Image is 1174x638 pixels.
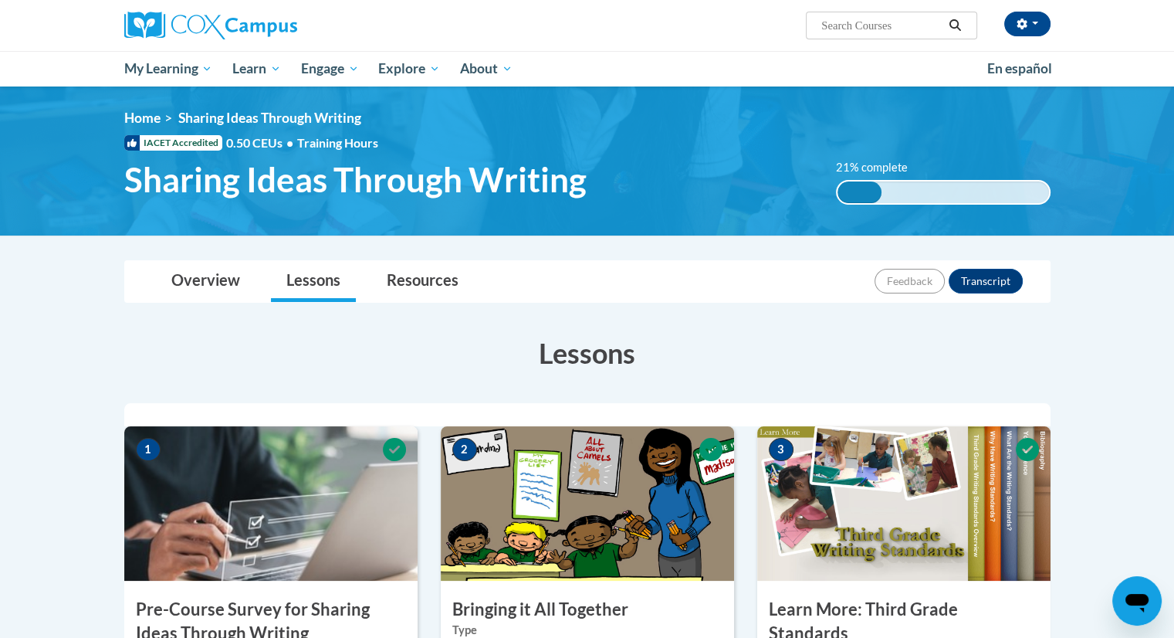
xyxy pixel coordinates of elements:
[1004,12,1051,36] button: Account Settings
[949,269,1023,294] button: Transcript
[286,135,293,150] span: •
[232,59,281,78] span: Learn
[124,159,587,200] span: Sharing Ideas Through Writing
[124,12,297,39] img: Cox Campus
[460,59,513,78] span: About
[987,60,1052,76] span: En español
[114,51,223,87] a: My Learning
[441,426,734,581] img: Course Image
[178,110,361,126] span: Sharing Ideas Through Writing
[450,51,523,87] a: About
[136,438,161,461] span: 1
[378,59,440,78] span: Explore
[101,51,1074,87] div: Main menu
[371,261,474,302] a: Resources
[124,135,222,151] span: IACET Accredited
[222,51,291,87] a: Learn
[291,51,369,87] a: Engage
[452,438,477,461] span: 2
[124,426,418,581] img: Course Image
[943,16,966,35] button: Search
[769,438,793,461] span: 3
[124,12,418,39] a: Cox Campus
[441,598,734,622] h3: Bringing it All Together
[271,261,356,302] a: Lessons
[297,135,378,150] span: Training Hours
[226,134,297,151] span: 0.50 CEUs
[837,182,881,203] div: 21% complete
[757,426,1051,581] img: Course Image
[301,59,359,78] span: Engage
[368,51,450,87] a: Explore
[1112,576,1162,626] iframe: Button to launch messaging window
[156,261,255,302] a: Overview
[836,159,925,176] label: 21% complete
[820,16,943,35] input: Search Courses
[123,59,212,78] span: My Learning
[875,269,945,294] button: Feedback
[977,53,1062,85] a: En español
[124,334,1051,372] h3: Lessons
[124,110,161,126] a: Home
